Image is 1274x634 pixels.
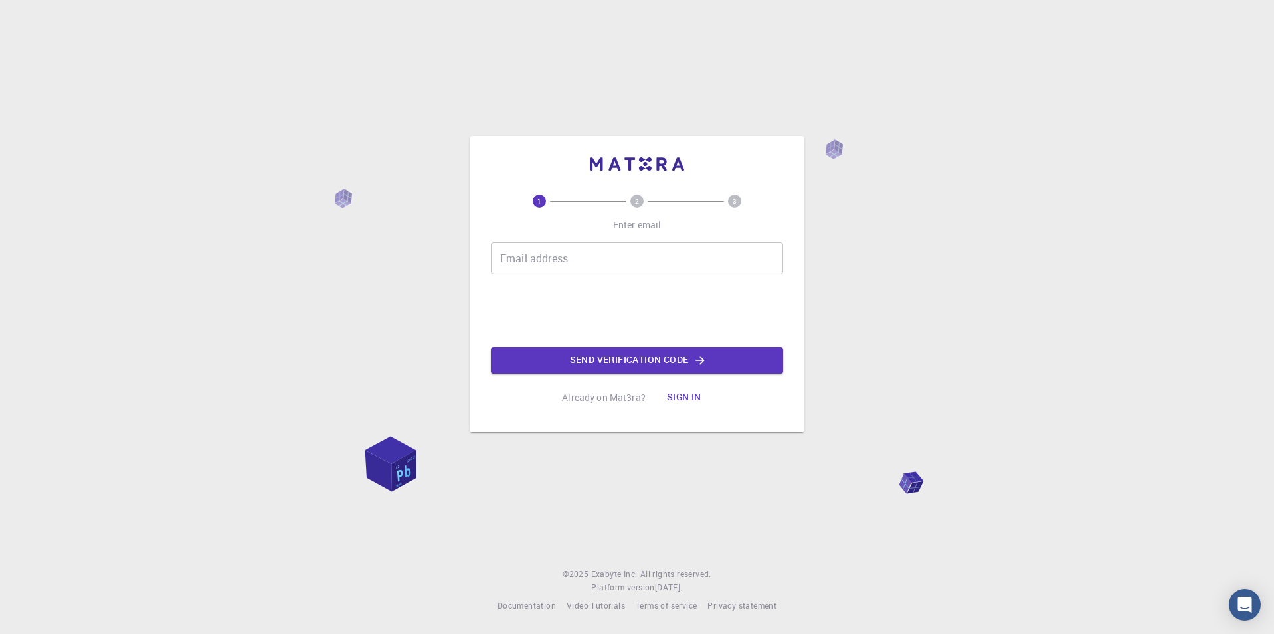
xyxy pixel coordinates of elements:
[562,391,646,404] p: Already on Mat3ra?
[655,582,683,592] span: [DATE] .
[655,581,683,594] a: [DATE].
[567,600,625,611] span: Video Tutorials
[491,347,783,374] button: Send verification code
[613,218,662,232] p: Enter email
[563,568,591,581] span: © 2025
[567,599,625,613] a: Video Tutorials
[537,197,541,206] text: 1
[1229,589,1261,621] div: Open Intercom Messenger
[591,581,654,594] span: Platform version
[636,599,697,613] a: Terms of service
[591,568,638,581] a: Exabyte Inc.
[498,599,556,613] a: Documentation
[636,600,697,611] span: Terms of service
[591,568,638,579] span: Exabyte Inc.
[635,197,639,206] text: 2
[498,600,556,611] span: Documentation
[707,600,776,611] span: Privacy statement
[733,197,737,206] text: 3
[640,568,711,581] span: All rights reserved.
[656,384,712,411] button: Sign in
[536,285,738,337] iframe: reCAPTCHA
[707,599,776,613] a: Privacy statement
